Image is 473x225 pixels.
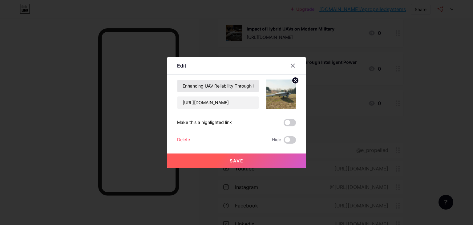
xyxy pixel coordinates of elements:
[177,62,186,69] div: Edit
[272,136,281,144] span: Hide
[177,136,190,144] div: Delete
[177,119,232,126] div: Make this a highlighted link
[266,80,296,109] img: link_thumbnail
[177,96,259,109] input: URL
[230,158,244,163] span: Save
[177,80,259,92] input: Title
[167,153,306,168] button: Save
